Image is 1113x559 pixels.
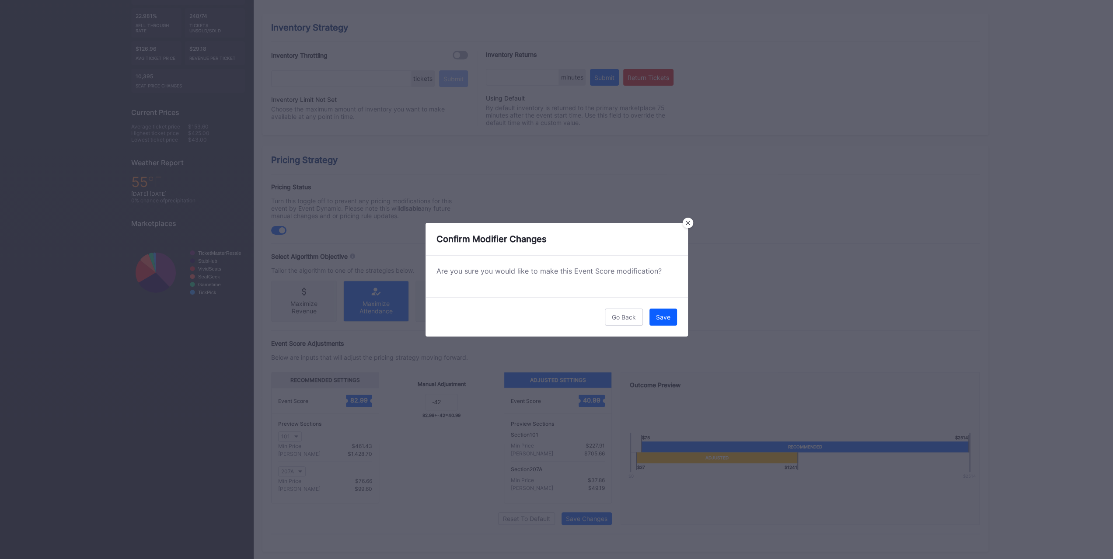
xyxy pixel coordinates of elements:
[436,267,677,275] div: Are you sure you would like to make this Event Score modification?
[612,313,636,321] div: Go Back
[426,223,688,256] div: Confirm Modifier Changes
[649,309,677,326] button: Save
[605,309,643,326] button: Go Back
[656,313,670,321] div: Save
